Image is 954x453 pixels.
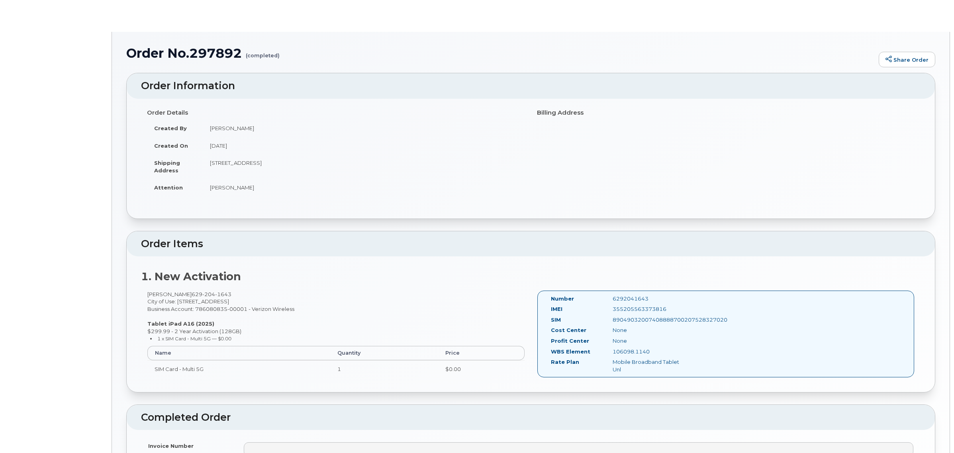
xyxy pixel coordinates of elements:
[147,346,330,360] th: Name
[330,346,438,360] th: Quantity
[537,109,915,116] h4: Billing Address
[203,137,525,154] td: [DATE]
[154,143,188,149] strong: Created On
[438,360,524,378] td: $0.00
[148,442,194,450] label: Invoice Number
[551,295,574,303] label: Number
[157,336,231,342] small: 1 x SIM Card - Multi 5G — $0.00
[551,348,590,355] label: WBS Element
[879,52,935,68] a: Share Order
[607,316,693,324] div: 89049032007408888700207528327020
[203,119,525,137] td: [PERSON_NAME]
[141,412,921,423] h2: Completed Order
[126,46,875,60] h1: Order No.297892
[141,291,531,385] div: [PERSON_NAME] City of Use: [STREET_ADDRESS] Business Account: 786080835-00001 - Verizon Wireless ...
[330,360,438,378] td: 1
[147,360,330,378] td: SIM Card - Multi 5G
[141,80,921,92] h2: Order Information
[192,291,231,297] span: 629
[607,295,693,303] div: 6292041643
[154,160,180,174] strong: Shipping Address
[607,337,693,345] div: None
[147,320,214,327] strong: Tablet iPad A16 (2025)
[203,154,525,179] td: [STREET_ADDRESS]
[438,346,524,360] th: Price
[154,184,183,191] strong: Attention
[141,238,921,250] h2: Order Items
[551,326,586,334] label: Cost Center
[607,358,693,373] div: Mobile Broadband Tablet Unl
[203,179,525,196] td: [PERSON_NAME]
[607,348,693,355] div: 106098.1140
[246,46,280,59] small: (completed)
[551,316,561,324] label: SIM
[607,305,693,313] div: 355205563373816
[154,125,187,131] strong: Created By
[551,305,562,313] label: IMEI
[551,337,589,345] label: Profit Center
[141,270,241,283] strong: 1. New Activation
[215,291,231,297] span: 1643
[147,109,525,116] h4: Order Details
[202,291,215,297] span: 204
[551,358,579,366] label: Rate Plan
[607,326,693,334] div: None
